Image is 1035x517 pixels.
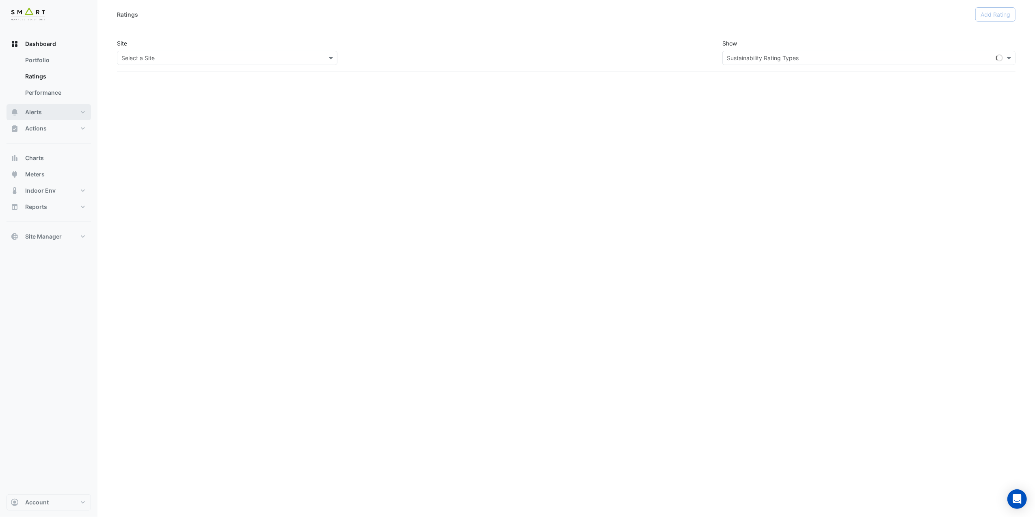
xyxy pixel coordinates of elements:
button: Charts [6,150,91,166]
button: Site Manager [6,228,91,245]
span: Alerts [25,108,42,116]
app-icon: Meters [11,170,19,178]
a: Performance [19,85,91,101]
span: Meters [25,170,45,178]
a: Ratings [19,68,91,85]
label: Show [722,39,737,48]
button: Reports [6,199,91,215]
span: Charts [25,154,44,162]
app-icon: Charts [11,154,19,162]
span: Reports [25,203,47,211]
a: Portfolio [19,52,91,68]
app-icon: Dashboard [11,40,19,48]
app-icon: Alerts [11,108,19,116]
button: Alerts [6,104,91,120]
div: Dashboard [6,52,91,104]
span: Account [25,498,49,506]
div: Open Intercom Messenger [1007,489,1027,509]
div: Ratings [117,10,138,19]
app-icon: Site Manager [11,232,19,241]
button: Meters [6,166,91,182]
button: Indoor Env [6,182,91,199]
span: Indoor Env [25,187,56,195]
button: Account [6,494,91,510]
span: Actions [25,124,47,133]
app-icon: Indoor Env [11,187,19,195]
span: Dashboard [25,40,56,48]
span: Site Manager [25,232,62,241]
button: Dashboard [6,36,91,52]
img: Company Logo [10,7,46,23]
button: Actions [6,120,91,137]
label: Site [117,39,127,48]
app-icon: Actions [11,124,19,133]
app-icon: Reports [11,203,19,211]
